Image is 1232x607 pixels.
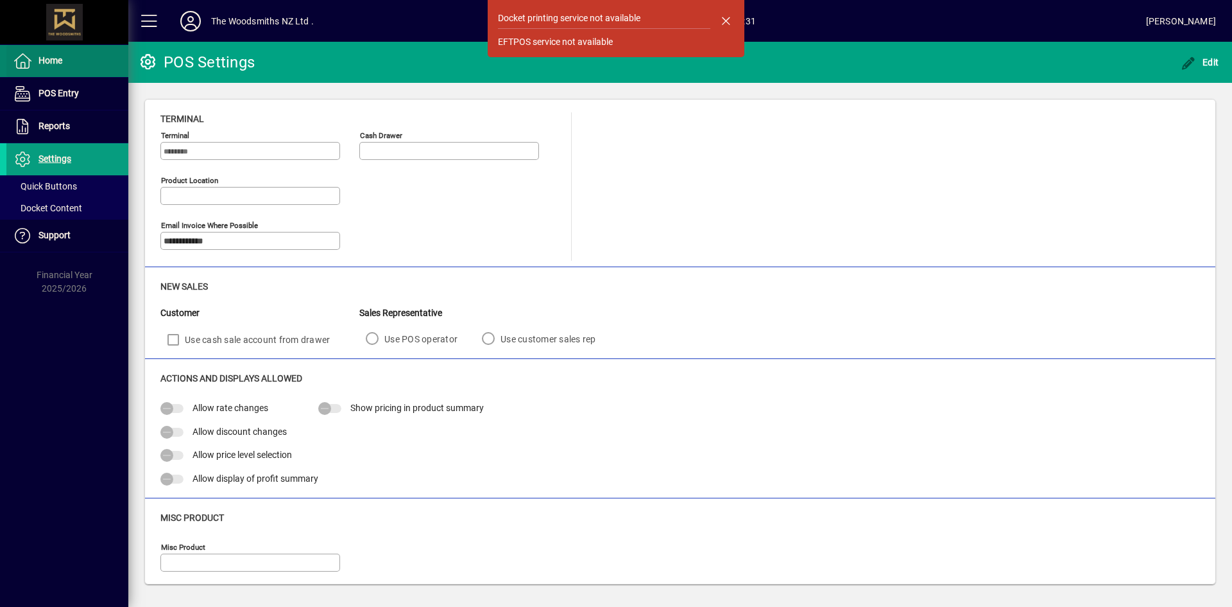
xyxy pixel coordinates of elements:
[161,131,189,140] mat-label: Terminal
[350,403,484,413] span: Show pricing in product summary
[13,181,77,191] span: Quick Buttons
[38,55,62,66] span: Home
[211,11,314,31] div: The Woodsmiths NZ Ltd .
[13,203,82,213] span: Docket Content
[193,450,292,460] span: Allow price level selection
[138,52,255,73] div: POS Settings
[6,45,128,77] a: Home
[6,110,128,143] a: Reports
[160,513,224,523] span: Misc Product
[6,197,128,219] a: Docket Content
[38,230,71,240] span: Support
[38,154,71,164] span: Settings
[359,306,614,320] div: Sales Representative
[160,306,359,320] div: Customer
[314,11,1146,31] span: [DATE] 10:31
[6,78,128,110] a: POS Entry
[160,281,208,292] span: New Sales
[160,114,204,124] span: Terminal
[1177,51,1222,74] button: Edit
[6,220,128,252] a: Support
[360,131,402,140] mat-label: Cash Drawer
[498,35,613,49] div: EFTPOS service not available
[1146,11,1216,31] div: [PERSON_NAME]
[170,10,211,33] button: Profile
[6,175,128,197] a: Quick Buttons
[38,121,70,131] span: Reports
[161,543,205,552] mat-label: Misc Product
[38,88,79,98] span: POS Entry
[193,473,318,484] span: Allow display of profit summary
[1181,57,1219,67] span: Edit
[161,221,258,230] mat-label: Email Invoice where possible
[193,403,268,413] span: Allow rate changes
[160,373,302,383] span: Actions and Displays Allowed
[161,176,218,185] mat-label: Product location
[193,427,287,437] span: Allow discount changes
